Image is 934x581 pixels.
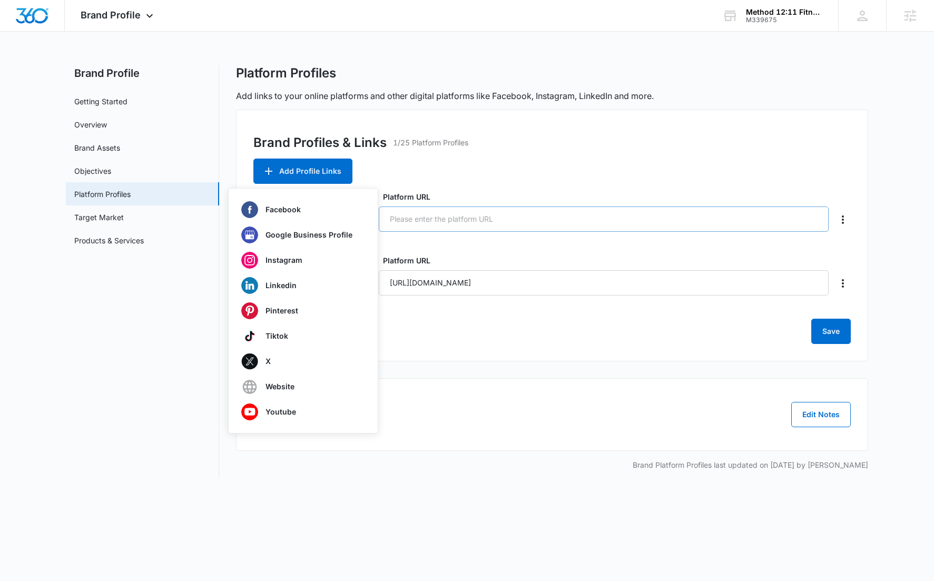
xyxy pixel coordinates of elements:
button: Delete [835,275,851,292]
button: Linkedin [229,273,378,298]
h1: Platform Profiles [236,65,336,81]
p: 1/25 Platform Profiles [393,137,468,148]
input: Please enter the platform URL [379,206,829,232]
p: Add links to your online platforms and other digital platforms like Facebook, Instagram, LinkedIn... [236,90,868,102]
span: Brand Profile [81,9,141,21]
a: Brand Assets [74,142,120,153]
a: Objectives [74,165,111,176]
button: Pinterest [229,298,378,323]
a: Overview [74,119,107,130]
div: account id [746,16,823,24]
button: Add Profile Links [253,159,352,184]
label: Platform URL [383,255,833,266]
p: Pinterest [266,307,298,314]
button: Youtube [229,399,378,425]
p: X [266,358,271,365]
button: Edit Notes [791,402,851,427]
h2: Brand Profile [66,65,219,81]
p: Google Business Profile [266,231,352,239]
p: Linkedin [266,282,297,289]
button: Facebook [229,197,378,222]
button: Google Business Profile [229,222,378,248]
p: Youtube [266,408,296,416]
input: Please enter the platform URL [379,270,829,296]
p: Website [266,383,294,390]
div: account name [746,8,823,16]
button: Instagram [229,248,378,273]
a: Target Market [74,212,124,223]
button: Website [229,374,378,399]
label: Platform URL [383,191,833,202]
a: Getting Started [74,96,127,107]
p: Facebook [266,206,301,213]
p: Instagram [266,257,302,264]
button: Delete [835,211,851,228]
a: Platform Profiles [74,189,131,200]
button: Save [811,319,851,344]
p: Brand Platform Profiles last updated on [DATE] by [PERSON_NAME] [236,459,868,470]
button: X [229,349,378,374]
h3: Brand Profiles & Links [253,133,387,152]
p: Tiktok [266,332,288,340]
button: Tiktok [229,323,378,349]
a: Products & Services [74,235,144,246]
